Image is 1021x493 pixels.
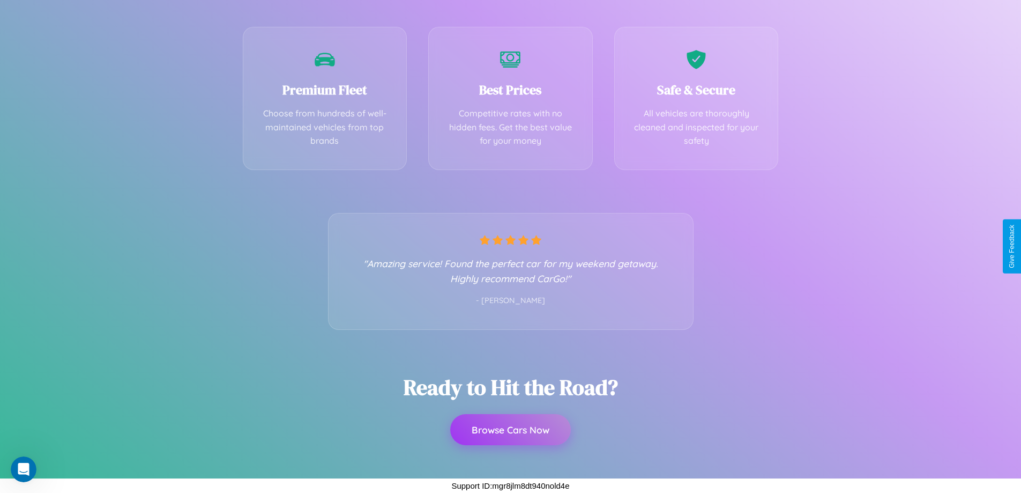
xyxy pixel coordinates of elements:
[451,479,569,493] p: Support ID: mgr8jlm8dt940nold4e
[404,373,618,402] h2: Ready to Hit the Road?
[350,256,672,286] p: "Amazing service! Found the perfect car for my weekend getaway. Highly recommend CarGo!"
[445,107,576,148] p: Competitive rates with no hidden fees. Get the best value for your money
[259,107,391,148] p: Choose from hundreds of well-maintained vehicles from top brands
[631,81,762,99] h3: Safe & Secure
[259,81,391,99] h3: Premium Fleet
[350,294,672,308] p: - [PERSON_NAME]
[450,414,571,445] button: Browse Cars Now
[1008,225,1016,268] div: Give Feedback
[11,457,36,482] iframe: Intercom live chat
[631,107,762,148] p: All vehicles are thoroughly cleaned and inspected for your safety
[445,81,576,99] h3: Best Prices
